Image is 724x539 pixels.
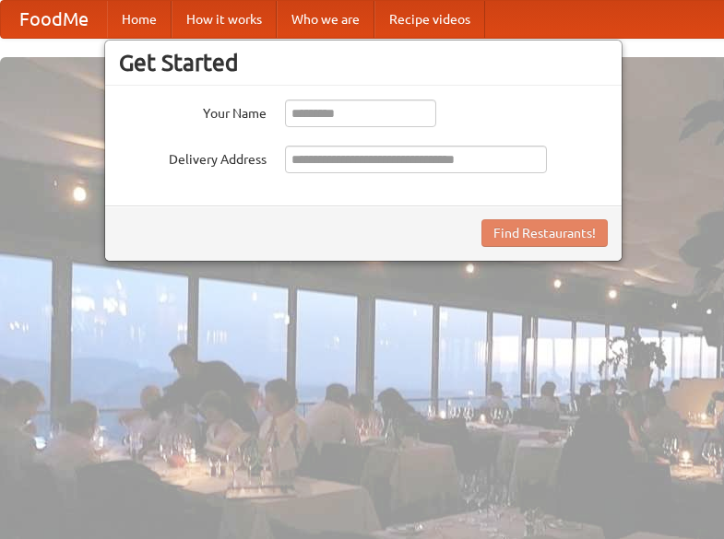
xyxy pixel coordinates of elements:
[277,1,374,38] a: Who we are
[172,1,277,38] a: How it works
[119,146,267,169] label: Delivery Address
[374,1,485,38] a: Recipe videos
[119,100,267,123] label: Your Name
[481,219,608,247] button: Find Restaurants!
[119,49,608,76] h3: Get Started
[1,1,107,38] a: FoodMe
[107,1,172,38] a: Home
